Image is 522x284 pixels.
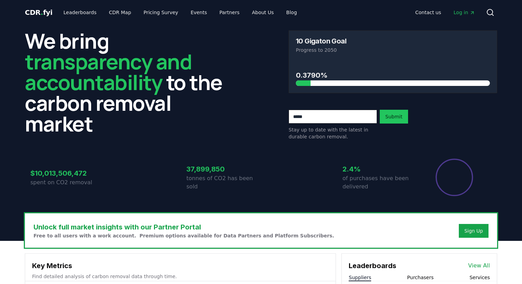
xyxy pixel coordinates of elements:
[25,8,52,17] a: CDR.fyi
[349,274,371,281] button: Suppliers
[410,6,447,19] a: Contact us
[185,6,212,19] a: Events
[25,8,52,17] span: CDR fyi
[281,6,302,19] a: Blog
[186,174,261,191] p: tonnes of CO2 has been sold
[342,164,417,174] h3: 2.4%
[30,178,105,187] p: spent on CO2 removal
[435,158,474,197] div: Percentage of sales delivered
[25,47,192,96] span: transparency and accountability
[448,6,481,19] a: Log in
[470,274,490,281] button: Services
[296,38,346,45] h3: 10 Gigaton Goal
[410,6,481,19] nav: Main
[296,70,490,80] h3: 0.3790%
[186,164,261,174] h3: 37,899,850
[58,6,102,19] a: Leaderboards
[32,261,329,271] h3: Key Metrics
[289,126,377,140] p: Stay up to date with the latest in durable carbon removal.
[25,30,233,134] h2: We bring to the carbon removal market
[138,6,184,19] a: Pricing Survey
[468,262,490,270] a: View All
[349,261,396,271] h3: Leaderboards
[459,224,489,238] button: Sign Up
[454,9,475,16] span: Log in
[246,6,279,19] a: About Us
[380,110,408,124] button: Submit
[407,274,434,281] button: Purchasers
[30,168,105,178] h3: $10,013,506,472
[41,8,43,17] span: .
[296,47,490,53] p: Progress to 2050
[33,232,334,239] p: Free to all users with a work account. Premium options available for Data Partners and Platform S...
[33,222,334,232] h3: Unlock full market insights with our Partner Portal
[464,227,483,234] a: Sign Up
[58,6,302,19] nav: Main
[32,273,329,280] p: Find detailed analysis of carbon removal data through time.
[342,174,417,191] p: of purchases have been delivered
[214,6,245,19] a: Partners
[104,6,137,19] a: CDR Map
